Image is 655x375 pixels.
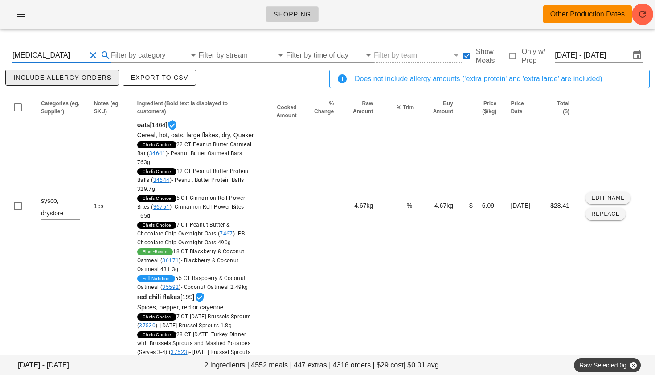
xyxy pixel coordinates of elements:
span: Buy Amount [433,100,453,115]
span: Export to CSV [130,74,188,81]
span: include allergy orders [13,74,111,81]
button: Clear Search By Ingredient [88,50,98,61]
a: 34644 [153,177,170,183]
span: Spices, pepper, red or cayenne [137,304,224,311]
span: Ingredient (Bold text is displayed to customers) [137,100,228,115]
th: Notes (eg, SKU): Not sorted. Activate to sort ascending. [87,95,130,120]
span: Chefs Choice [143,195,171,202]
button: Export to CSV [123,70,196,86]
a: 35592 [162,284,179,290]
span: Raw Selected 0g [579,358,635,372]
span: 12 CT Peanut Butter Protein Balls ( ) [137,168,249,192]
td: [DATE] [504,120,541,292]
span: Price ($/kg) [482,100,496,115]
span: Shopping [273,11,311,18]
a: Shopping [266,6,319,22]
span: 22 CT Peanut Butter Oatmeal Bar ( ) [137,141,252,165]
th: Price ($/kg): Not sorted. Activate to sort ascending. [460,95,504,120]
strong: red chili flakes [137,293,180,301]
span: - Cinnamon Roll Power Bites 165g [137,204,244,219]
span: Raw Amount [353,100,373,115]
span: 18 CT Blackberry & Coconut Oatmeal ( ) [137,248,245,272]
span: 5 CT Cinnamon Roll Power Bites ( ) [137,195,245,219]
a: 34641 [149,150,166,157]
div: Filter by stream [199,48,287,62]
th: Categories (eg, Supplier): Not sorted. Activate to sort ascending. [34,95,87,120]
span: Cereal, hot, oats, large flakes, dry, Quaker [137,132,254,139]
span: [1464] [137,121,255,292]
span: - Peanut Butter Oatmeal Bars 763g [137,150,242,165]
th: Total ($): Not sorted. Activate to sort ascending. [541,95,577,120]
button: Close [629,361,637,369]
span: Notes (eg, SKU) [94,100,120,115]
span: Chefs Choice [143,168,171,175]
span: 55 CT Raspberry & Coconut Oatmeal ( ) [137,275,248,290]
span: Categories (eg, Supplier) [41,100,80,115]
td: 4.67kg [421,120,460,292]
div: % [407,199,414,211]
label: Show Meals [476,47,508,65]
span: $28.41 [550,202,569,209]
span: 28 CT [DATE] Turkey Dinner with Brussels Sprouts and Mashed Potatoes (Serves 3-4) ( ) [137,331,251,364]
label: Only w/ Prep [522,47,555,65]
span: | $0.01 avg [404,360,439,371]
span: Cooked Amount [276,104,296,119]
span: - Peanut Butter Protein Balls 329.7g [137,177,244,192]
th: Price Date: Not sorted. Activate to sort ascending. [504,95,541,120]
div: Does not include allergy amounts ('extra protein' and 'extra large' are included) [355,74,642,84]
span: - [DATE] Brussel Sprouts 2g [137,349,251,364]
a: 37523 [171,349,187,355]
div: Filter by time of day [286,48,374,62]
button: Edit Name [585,192,630,204]
button: include allergy orders [5,70,119,86]
span: Chefs Choice [143,313,171,321]
th: Ingredient (Bold text is displayed to customers): Not sorted. Activate to sort ascending. [130,95,262,120]
span: Chefs Choice [143,222,171,229]
span: Chefs Choice [143,141,171,148]
th: Buy Amount: Not sorted. Activate to sort ascending. [421,95,460,120]
a: 36171 [162,257,179,264]
span: 7 CT Peanut Butter & Chocolate Chip Overnight Oats ( ) [137,222,245,246]
span: 7 CT [DATE] Brussels Sprouts ( ) [137,313,251,329]
a: 36751 [153,204,170,210]
span: Plant-Based [143,248,168,255]
strong: oats [137,121,150,128]
a: 7467 [220,231,233,237]
th: Raw Amount: Not sorted. Activate to sort ascending. [341,95,380,120]
td: 4.67kg [341,120,380,292]
input: press enter to search [12,48,86,62]
span: Total ($) [557,100,569,115]
span: Full Nutrition [143,275,170,282]
a: 37530 [139,322,156,329]
div: Other Production Dates [550,9,625,20]
button: Replace [585,208,625,220]
span: % Trim [397,104,414,111]
th: % Change: Not sorted. Activate to sort ascending. [304,95,341,120]
span: Price Date [511,100,524,115]
div: $ [467,199,473,211]
th: Cooked Amount: Not sorted. Activate to sort ascending. [262,95,304,120]
span: - Blackberry & Coconut Oatmeal 431.3g [137,257,239,272]
span: - [DATE] Brussel Sprouts 1.8g [158,322,232,329]
div: Filter by category [111,48,199,62]
span: Edit Name [591,195,625,201]
span: - Coconut Oatmeal 2.49kg [181,284,248,290]
span: Chefs Choice [143,331,171,338]
th: % Trim: Not sorted. Activate to sort ascending. [380,95,421,120]
span: Replace [591,211,620,217]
